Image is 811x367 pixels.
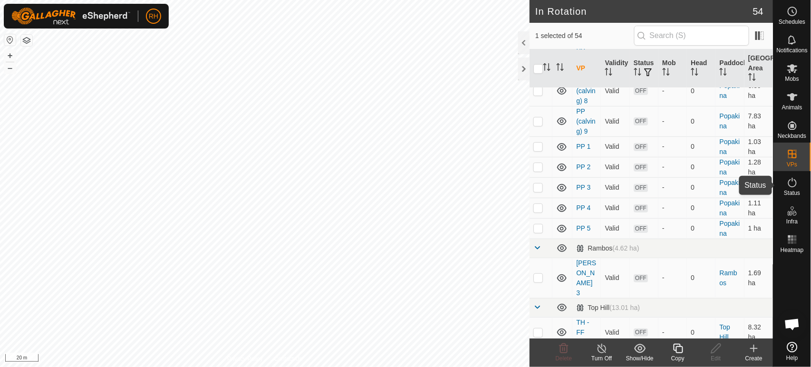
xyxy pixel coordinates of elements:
span: Infra [786,219,798,224]
a: PP 5 [576,224,590,232]
a: Popakina [719,220,740,237]
span: OFF [634,328,648,337]
span: OFF [634,204,648,212]
td: 6.39 ha [744,76,773,106]
div: Create [735,354,773,363]
td: Valid [601,157,629,177]
div: Copy [659,354,697,363]
div: - [662,86,683,96]
td: 0 [687,258,715,298]
a: Help [773,338,811,365]
a: TH - FF OPEN [576,319,595,346]
td: 0 [687,177,715,198]
span: Mobs [785,76,799,82]
button: Reset Map [4,34,16,46]
button: + [4,50,16,61]
span: Heatmap [781,247,804,253]
span: Delete [556,355,572,362]
td: Valid [601,136,629,157]
span: (4.62 ha) [612,244,639,252]
span: Notifications [777,48,808,53]
td: 1.28 ha [744,157,773,177]
span: RH [149,11,158,21]
td: 0 [687,198,715,218]
div: - [662,142,683,152]
td: 7.83 ha [744,106,773,136]
span: (13.01 ha) [609,304,640,311]
td: 8.32 ha [744,317,773,348]
td: 1.03 ha [744,136,773,157]
td: Valid [601,177,629,198]
th: Status [630,49,658,88]
div: - [662,328,683,338]
div: - [662,162,683,172]
p-sorticon: Activate to sort [605,69,612,77]
div: Edit [697,354,735,363]
td: Valid [601,317,629,348]
a: Popakina [719,138,740,155]
a: PP (calving) 8 [576,77,595,105]
img: Gallagher Logo [11,8,130,25]
a: PP (calving) 9 [576,107,595,135]
p-sorticon: Activate to sort [662,69,670,77]
p-sorticon: Activate to sort [634,69,641,77]
span: Neckbands [778,133,806,139]
td: Valid [601,76,629,106]
a: Popakina [719,158,740,176]
p-sorticon: Activate to sort [556,65,564,72]
div: - [662,273,683,283]
a: PP 2 [576,163,590,171]
span: 54 [753,4,763,19]
button: Map Layers [21,35,32,46]
th: Head [687,49,715,88]
th: Validity [601,49,629,88]
span: Schedules [779,19,805,25]
p-sorticon: Activate to sort [719,69,727,77]
td: 0 [687,106,715,136]
div: - [662,116,683,126]
input: Search (S) [634,26,749,46]
td: 1.69 ha [744,258,773,298]
p-sorticon: Activate to sort [748,75,756,82]
a: PP 1 [576,143,590,150]
span: Help [786,355,798,361]
a: PP 4 [576,204,590,212]
div: Show/Hide [621,354,659,363]
td: 0 [687,76,715,106]
div: - [662,223,683,233]
button: – [4,62,16,74]
span: OFF [634,164,648,172]
th: VP [572,49,601,88]
div: Turn Off [583,354,621,363]
a: Rambos [719,269,737,287]
th: [GEOGRAPHIC_DATA] Area [744,49,773,88]
p-sorticon: Activate to sort [543,65,550,72]
h2: In Rotation [535,6,753,17]
td: 0 [687,317,715,348]
div: Rambos [576,244,639,252]
span: 1 selected of 54 [535,31,634,41]
a: Contact Us [274,355,302,363]
a: PP 3 [576,183,590,191]
span: Animals [782,105,802,110]
td: 0 [687,218,715,239]
th: Paddock [715,49,744,88]
td: 1.2 ha [744,177,773,198]
td: Valid [601,258,629,298]
a: Popakina [719,199,740,217]
td: 1 ha [744,218,773,239]
p-sorticon: Activate to sort [691,69,698,77]
div: Top Hill [576,304,640,312]
div: - [662,183,683,193]
a: Popakina [719,179,740,196]
a: Top Hill [719,323,730,341]
td: 0 [687,157,715,177]
span: OFF [634,225,648,233]
td: 1.11 ha [744,198,773,218]
span: VPs [787,162,797,167]
span: OFF [634,117,648,126]
th: Mob [658,49,687,88]
td: Valid [601,198,629,218]
span: OFF [634,87,648,95]
span: OFF [634,274,648,282]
